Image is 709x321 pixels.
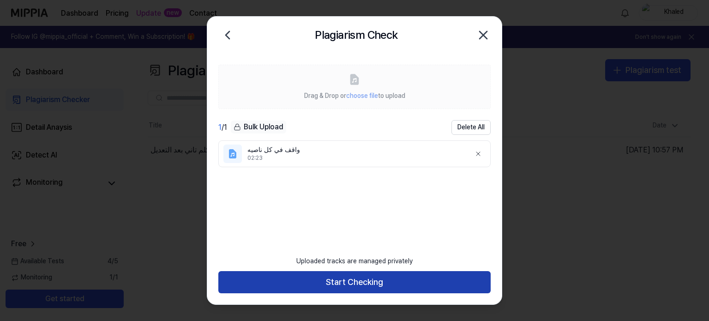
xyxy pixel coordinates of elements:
button: Delete All [451,120,491,135]
div: Bulk Upload [231,121,286,133]
h2: Plagiarism Check [315,26,397,44]
div: 02:23 [247,154,463,162]
span: 1 [218,123,222,132]
span: choose file [346,92,378,99]
button: Bulk Upload [231,121,286,134]
div: / 1 [218,122,227,133]
button: Start Checking [218,271,491,293]
div: واقف في كل ناصيه [247,145,463,155]
span: Drag & Drop or to upload [304,92,405,99]
div: Uploaded tracks are managed privately [291,251,418,272]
